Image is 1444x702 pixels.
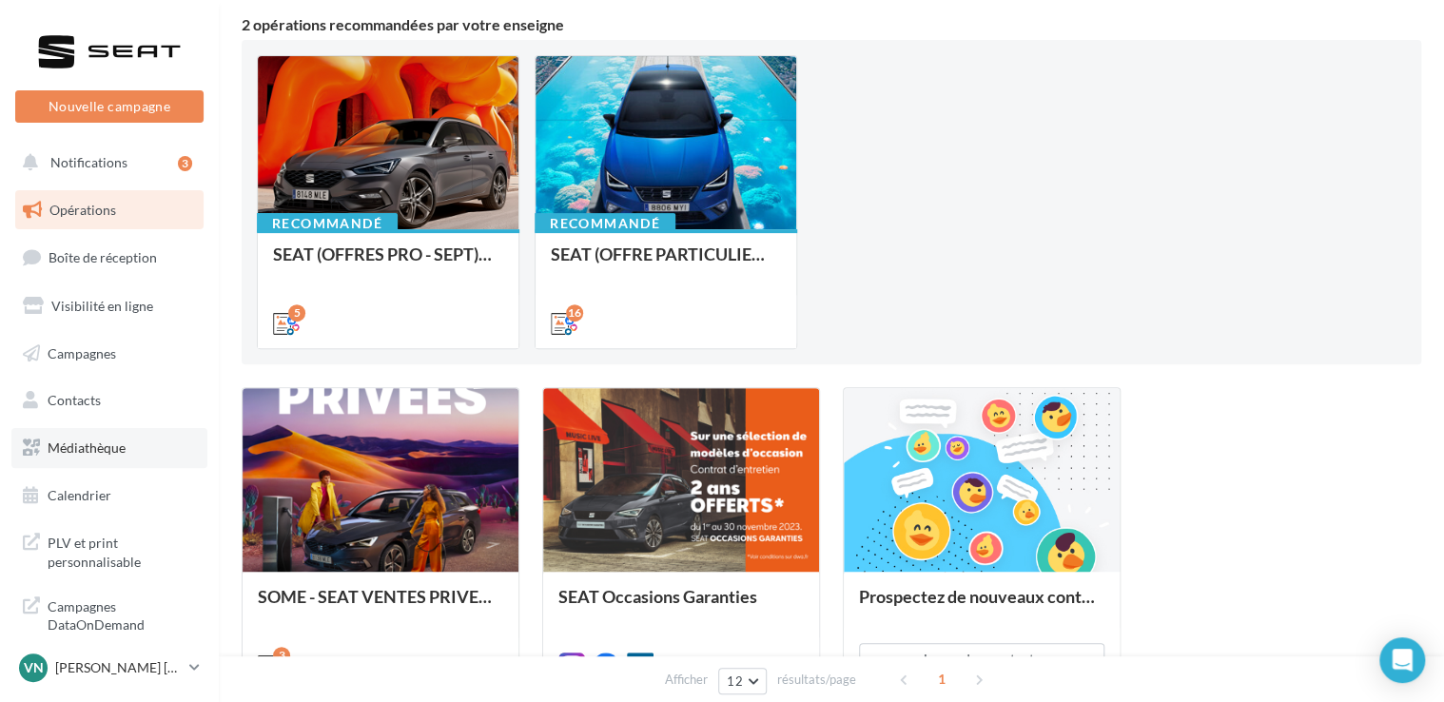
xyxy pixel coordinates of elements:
a: VN [PERSON_NAME] [PERSON_NAME] [15,650,204,686]
a: Boîte de réception [11,237,207,278]
span: Boîte de réception [49,249,157,265]
span: 1 [927,664,957,694]
a: Calendrier [11,476,207,516]
a: Campagnes [11,334,207,374]
a: Opérations [11,190,207,230]
div: SEAT Occasions Garanties [558,587,804,625]
span: Afficher [665,671,708,689]
span: VN [24,658,44,677]
span: Campagnes [48,344,116,361]
a: Médiathèque [11,428,207,468]
div: SOME - SEAT VENTES PRIVEES [258,587,503,625]
div: 5 [288,304,305,322]
span: Campagnes DataOnDemand [48,594,196,634]
a: PLV et print personnalisable [11,522,207,578]
span: PLV et print personnalisable [48,530,196,571]
div: Recommandé [535,213,675,234]
a: Visibilité en ligne [11,286,207,326]
span: 12 [727,673,743,689]
span: résultats/page [777,671,856,689]
a: Campagnes DataOnDemand [11,586,207,642]
a: Contacts [11,380,207,420]
span: Calendrier [48,487,111,503]
button: Louer des contacts [859,643,1104,675]
button: Notifications 3 [11,143,200,183]
div: Open Intercom Messenger [1379,637,1425,683]
span: Médiathèque [48,439,126,456]
div: 16 [566,304,583,322]
div: 2 opérations recommandées par votre enseigne [242,17,1421,32]
span: Visibilité en ligne [51,298,153,314]
div: SEAT (OFFRES PRO - SEPT) - SOCIAL MEDIA [273,244,503,283]
button: Nouvelle campagne [15,90,204,123]
span: Contacts [48,392,101,408]
span: Opérations [49,202,116,218]
div: 3 [178,156,192,171]
div: Prospectez de nouveaux contacts [859,587,1104,625]
div: Recommandé [257,213,398,234]
p: [PERSON_NAME] [PERSON_NAME] [55,658,182,677]
span: Notifications [50,154,127,170]
button: 12 [718,668,767,694]
div: SEAT (OFFRE PARTICULIER - SEPT) - SOCIAL MEDIA [551,244,781,283]
div: 3 [273,647,290,664]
